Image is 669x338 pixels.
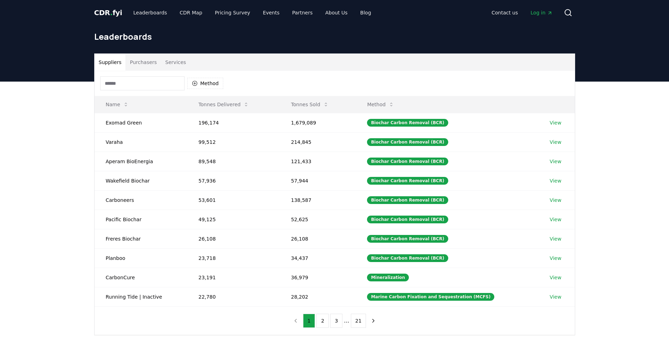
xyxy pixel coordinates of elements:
[110,8,112,17] span: .
[367,293,494,301] div: Marine Carbon Fixation and Sequestration (MCFS)
[351,314,366,328] button: 21
[95,229,187,248] td: Freres Biochar
[187,171,280,190] td: 57,936
[367,158,448,165] div: Biochar Carbon Removal (BCR)
[486,6,523,19] a: Contact us
[550,293,561,300] a: View
[320,6,353,19] a: About Us
[367,314,379,328] button: next page
[530,9,552,16] span: Log in
[550,158,561,165] a: View
[187,287,280,306] td: 22,780
[550,177,561,184] a: View
[95,171,187,190] td: Wakefield Biochar
[187,78,224,89] button: Method
[550,139,561,146] a: View
[367,196,448,204] div: Biochar Carbon Removal (BCR)
[344,317,349,325] li: ...
[285,97,334,111] button: Tonnes Sold
[280,190,356,210] td: 138,587
[100,97,134,111] button: Name
[367,274,409,281] div: Mineralization
[174,6,208,19] a: CDR Map
[367,216,448,223] div: Biochar Carbon Removal (BCR)
[95,287,187,306] td: Running Tide | Inactive
[367,138,448,146] div: Biochar Carbon Removal (BCR)
[367,119,448,127] div: Biochar Carbon Removal (BCR)
[355,6,377,19] a: Blog
[525,6,558,19] a: Log in
[187,132,280,152] td: 99,512
[367,177,448,185] div: Biochar Carbon Removal (BCR)
[280,132,356,152] td: 214,845
[187,113,280,132] td: 196,174
[94,8,122,18] a: CDR.fyi
[94,8,122,17] span: CDR fyi
[280,248,356,268] td: 34,437
[316,314,329,328] button: 2
[126,54,161,71] button: Purchasers
[367,254,448,262] div: Biochar Carbon Removal (BCR)
[280,171,356,190] td: 57,944
[257,6,285,19] a: Events
[187,190,280,210] td: 53,601
[550,119,561,126] a: View
[95,190,187,210] td: Carboneers
[367,235,448,243] div: Biochar Carbon Removal (BCR)
[280,268,356,287] td: 36,979
[550,216,561,223] a: View
[280,152,356,171] td: 121,433
[187,229,280,248] td: 26,108
[95,268,187,287] td: CarbonCure
[550,255,561,262] a: View
[550,235,561,242] a: View
[95,113,187,132] td: Exomad Green
[193,97,255,111] button: Tonnes Delivered
[128,6,173,19] a: Leaderboards
[187,248,280,268] td: 23,718
[94,31,575,42] h1: Leaderboards
[280,287,356,306] td: 28,202
[209,6,256,19] a: Pricing Survey
[280,210,356,229] td: 52,625
[187,152,280,171] td: 89,548
[128,6,377,19] nav: Main
[95,152,187,171] td: Aperam BioEnergia
[280,229,356,248] td: 26,108
[550,197,561,204] a: View
[95,132,187,152] td: Varaha
[330,314,342,328] button: 3
[95,248,187,268] td: Planboo
[287,6,318,19] a: Partners
[95,210,187,229] td: Pacific Biochar
[95,54,126,71] button: Suppliers
[303,314,315,328] button: 1
[187,210,280,229] td: 49,125
[280,113,356,132] td: 1,679,089
[361,97,400,111] button: Method
[550,274,561,281] a: View
[187,268,280,287] td: 23,191
[486,6,558,19] nav: Main
[161,54,190,71] button: Services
